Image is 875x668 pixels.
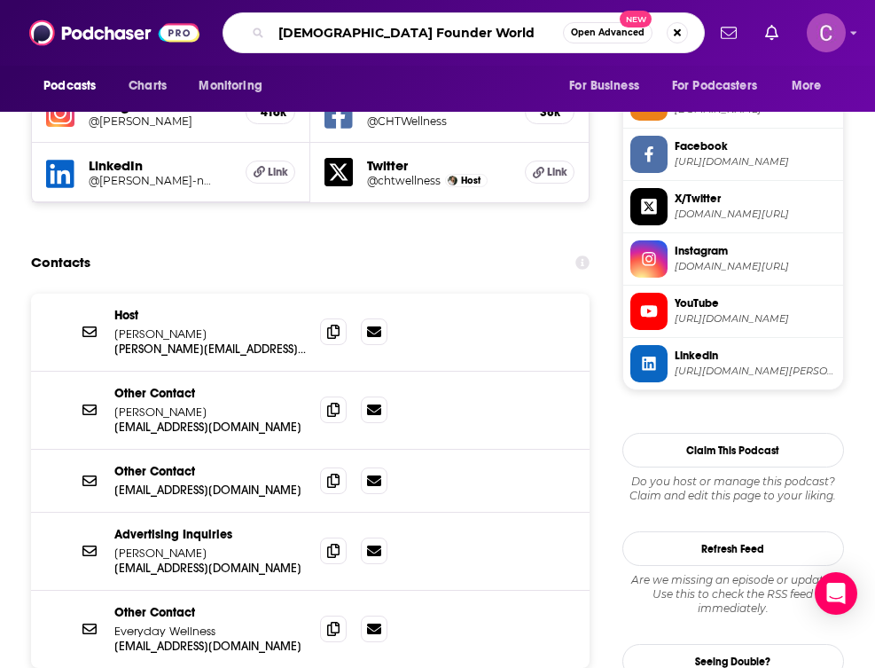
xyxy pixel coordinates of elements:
span: Linkedin [675,348,836,364]
span: instagram.com/cynthia_thurlow_ [675,260,836,273]
p: Host [114,308,306,323]
button: open menu [31,69,119,103]
span: Host [461,175,480,186]
span: Link [547,165,567,179]
p: Other Contact [114,386,306,401]
span: https://www.youtube.com/@CynthiaThurlow [675,312,836,326]
a: X/Twitter[DOMAIN_NAME][URL] [630,188,836,225]
img: Cynthia Thurlow [448,176,457,185]
img: Podchaser - Follow, Share and Rate Podcasts [29,16,199,50]
div: Are we missing an episode or update? Use this to check the RSS feed immediately. [622,573,844,616]
span: twitter.com/_CynthiaThurlow [675,208,836,221]
input: Search podcasts, credits, & more... [271,19,563,47]
span: Monitoring [199,74,262,98]
button: open menu [779,69,844,103]
div: Open Intercom Messenger [815,572,857,615]
span: YouTube [675,295,836,311]
a: Link [525,161,574,184]
h5: @CHTWellness [367,114,495,128]
p: [EMAIL_ADDRESS][DOMAIN_NAME] [114,561,306,576]
h5: LinkedIn [89,157,231,174]
p: Advertising Inquiries [114,527,306,542]
span: https://www.linkedin.com/in/cynthia-thurlow-np-50395a9/ [675,365,836,378]
a: @[PERSON_NAME] [89,114,231,128]
h5: Twitter [367,157,511,174]
h5: @[PERSON_NAME] [89,114,216,128]
span: Link [268,165,288,179]
span: More [792,74,822,98]
h5: 38k [540,105,559,120]
p: [PERSON_NAME] [114,546,306,561]
a: Charts [117,69,177,103]
span: For Business [569,74,639,98]
button: Open AdvancedNew [563,22,652,43]
button: open menu [186,69,285,103]
button: Refresh Feed [622,531,844,566]
a: @[PERSON_NAME]-np-50395a9/ [89,174,231,187]
a: @CHTWellness [367,114,511,128]
p: [EMAIL_ADDRESS][DOMAIN_NAME] [114,420,306,435]
a: Instagram[DOMAIN_NAME][URL] [630,240,836,278]
span: Facebook [675,138,836,154]
a: Facebook[URL][DOMAIN_NAME] [630,136,836,173]
span: https://www.facebook.com/CHTWellness [675,155,836,169]
div: Search podcasts, credits, & more... [223,12,705,53]
h5: @[PERSON_NAME]-np-50395a9/ [89,174,216,187]
a: Link [246,161,295,184]
p: [PERSON_NAME][EMAIL_ADDRESS][DOMAIN_NAME] [114,342,306,357]
p: Everyday Wellness [114,624,306,639]
span: Logged in as cristina11881 [807,13,846,52]
span: Do you host or manage this podcast? [622,475,844,489]
p: Other Contact [114,605,306,620]
h2: Contacts [31,246,90,279]
img: iconImage [46,98,74,127]
a: @chtwellness [367,174,441,187]
a: YouTube[URL][DOMAIN_NAME] [630,293,836,330]
span: X/Twitter [675,191,836,207]
a: Linkedin[URL][DOMAIN_NAME][PERSON_NAME] [630,345,836,382]
a: Show notifications dropdown [758,18,785,48]
img: User Profile [807,13,846,52]
span: Instagram [675,243,836,259]
p: [PERSON_NAME] [114,326,306,342]
button: open menu [557,69,661,103]
h5: 416k [261,105,280,120]
a: Show notifications dropdown [714,18,744,48]
span: Charts [129,74,167,98]
p: [EMAIL_ADDRESS][DOMAIN_NAME] [114,483,306,498]
span: New [620,11,652,28]
button: open menu [660,69,783,103]
span: Podcasts [43,74,96,98]
span: Open Advanced [571,28,645,37]
p: Other Contact [114,464,306,479]
button: Show profile menu [807,13,846,52]
p: [EMAIL_ADDRESS][DOMAIN_NAME] [114,639,306,654]
span: For Podcasters [672,74,757,98]
div: Claim and edit this page to your liking. [622,475,844,503]
button: Claim This Podcast [622,433,844,468]
p: [PERSON_NAME] [114,405,306,420]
